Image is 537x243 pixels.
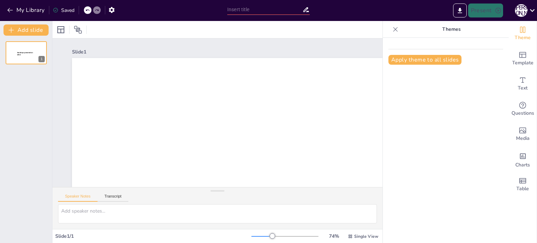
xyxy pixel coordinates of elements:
[518,84,528,92] span: Text
[453,3,467,17] button: Export to PowerPoint
[468,3,503,17] button: Present
[511,109,534,117] span: Questions
[3,24,49,36] button: Add slide
[55,24,66,35] div: Layout
[388,55,461,65] button: Apply theme to all slides
[5,5,48,16] button: My Library
[55,233,251,240] div: Slide 1 / 1
[509,21,537,46] div: Change the overall theme
[509,172,537,197] div: Add a table
[515,4,528,17] div: Л [PERSON_NAME]
[401,21,502,38] p: Themes
[38,56,45,62] div: 1
[509,122,537,147] div: Add images, graphics, shapes or video
[208,185,398,231] span: Sendsteps presentation editor
[58,194,98,202] button: Speaker Notes
[509,147,537,172] div: Add charts and graphs
[53,7,74,14] div: Saved
[98,194,129,202] button: Transcript
[6,41,47,64] div: Sendsteps presentation editor1
[512,59,534,67] span: Template
[325,233,342,240] div: 74 %
[516,135,530,142] span: Media
[515,34,531,42] span: Theme
[74,26,82,34] span: Position
[515,161,530,169] span: Charts
[509,46,537,71] div: Add ready made slides
[516,185,529,193] span: Table
[227,5,302,15] input: Insert title
[515,3,528,17] button: Л [PERSON_NAME]
[509,71,537,97] div: Add text boxes
[509,97,537,122] div: Get real-time input from your audience
[72,49,490,55] div: Slide 1
[354,234,378,239] span: Single View
[17,52,33,56] span: Sendsteps presentation editor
